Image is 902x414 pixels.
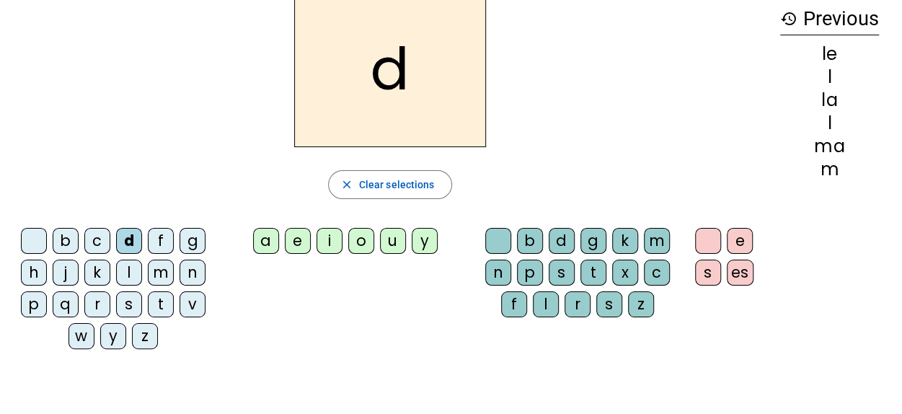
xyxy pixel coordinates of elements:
div: r [565,291,591,317]
div: h [21,260,47,286]
div: v [180,291,205,317]
div: w [68,323,94,349]
div: c [84,228,110,254]
h3: Previous [780,3,879,35]
div: q [53,291,79,317]
div: n [485,260,511,286]
div: es [727,260,753,286]
div: e [727,228,753,254]
div: i [317,228,342,254]
div: o [348,228,374,254]
div: m [148,260,174,286]
div: a [253,228,279,254]
div: l [780,115,879,132]
div: p [517,260,543,286]
div: r [84,291,110,317]
div: b [517,228,543,254]
div: f [501,291,527,317]
div: j [53,260,79,286]
mat-icon: history [780,10,797,27]
div: f [148,228,174,254]
mat-icon: close [340,178,353,191]
div: c [644,260,670,286]
div: s [116,291,142,317]
div: l [116,260,142,286]
button: Clear selections [328,170,453,199]
div: y [412,228,438,254]
div: ma [780,138,879,155]
div: s [596,291,622,317]
div: z [628,291,654,317]
div: l [780,69,879,86]
div: e [285,228,311,254]
div: k [612,228,638,254]
div: m [644,228,670,254]
div: k [84,260,110,286]
div: u [380,228,406,254]
div: d [549,228,575,254]
div: d [116,228,142,254]
div: s [549,260,575,286]
div: n [180,260,205,286]
div: y [100,323,126,349]
div: t [148,291,174,317]
div: x [612,260,638,286]
div: l [533,291,559,317]
span: Clear selections [359,176,435,193]
div: g [580,228,606,254]
div: z [132,323,158,349]
div: s [695,260,721,286]
div: t [580,260,606,286]
div: g [180,228,205,254]
div: la [780,92,879,109]
div: p [21,291,47,317]
div: le [780,45,879,63]
div: m [780,161,879,178]
div: b [53,228,79,254]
